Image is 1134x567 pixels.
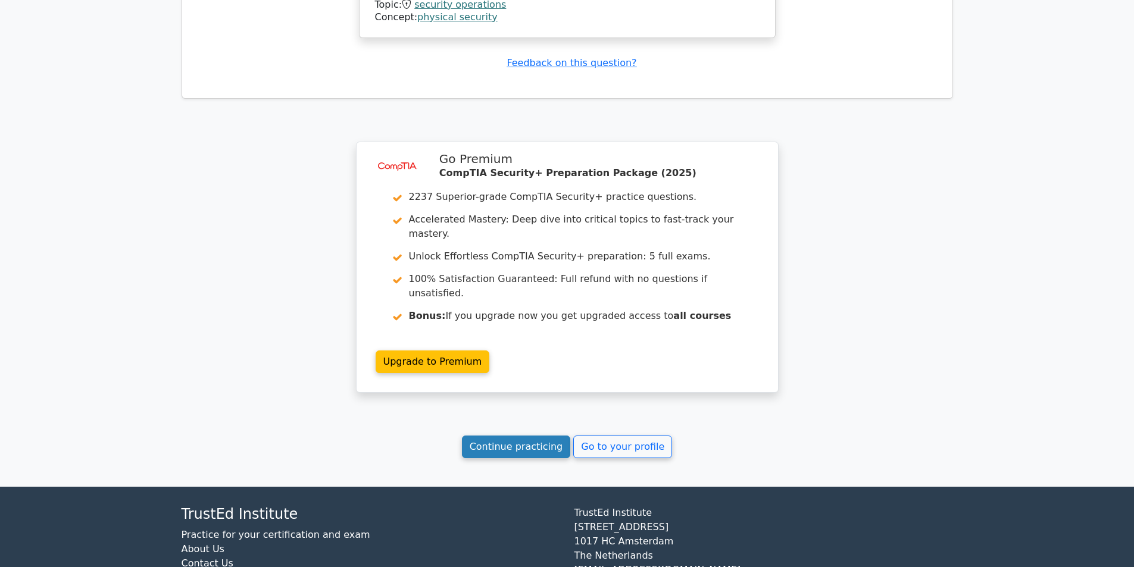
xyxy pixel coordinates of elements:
[417,11,498,23] a: physical security
[182,543,224,555] a: About Us
[375,11,760,24] div: Concept:
[507,57,636,68] a: Feedback on this question?
[462,436,571,458] a: Continue practicing
[182,529,370,540] a: Practice for your certification and exam
[573,436,672,458] a: Go to your profile
[182,506,560,523] h4: TrustEd Institute
[376,350,490,373] a: Upgrade to Premium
